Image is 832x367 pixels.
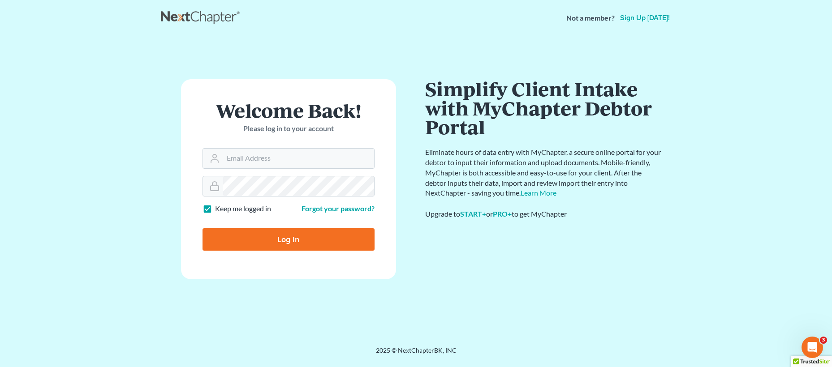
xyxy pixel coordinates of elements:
[425,79,663,137] h1: Simplify Client Intake with MyChapter Debtor Portal
[223,149,374,168] input: Email Address
[161,346,672,362] div: 2025 © NextChapterBK, INC
[802,337,823,358] iframe: Intercom live chat
[566,13,615,23] strong: Not a member?
[203,228,375,251] input: Log In
[820,337,827,344] span: 3
[203,101,375,120] h1: Welcome Back!
[521,188,556,197] a: Learn More
[425,209,663,219] div: Upgrade to or to get MyChapter
[215,204,271,214] label: Keep me logged in
[460,209,486,218] a: START+
[425,147,663,198] p: Eliminate hours of data entry with MyChapter, a secure online portal for your debtor to input the...
[203,124,375,134] p: Please log in to your account
[302,204,375,213] a: Forgot your password?
[618,14,672,21] a: Sign up [DATE]!
[493,209,512,218] a: PRO+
